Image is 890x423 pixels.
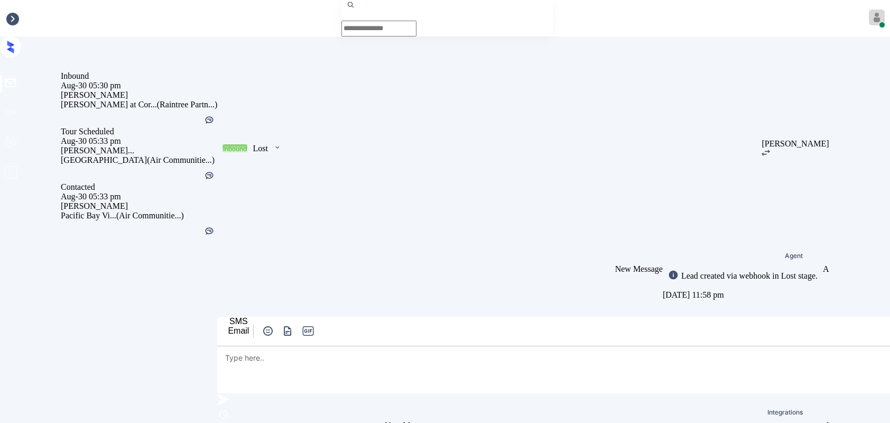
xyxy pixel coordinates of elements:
[273,143,281,152] img: icon-zuma
[61,71,217,81] div: Inbound
[3,165,18,183] span: profile
[281,325,294,337] img: icon-zuma
[61,146,217,155] div: [PERSON_NAME]...
[204,115,215,127] div: Kelsey was silent
[204,115,215,125] img: Kelsey was silent
[204,226,215,236] img: Kelsey was silent
[253,144,267,153] div: Lost
[228,317,249,326] div: SMS
[61,81,217,90] div: Aug-30 05:30 pm
[61,211,217,220] div: Pacific Bay Vi... (Air Communitie...)
[61,201,217,211] div: [PERSON_NAME]
[204,170,215,181] img: Kelsey was silent
[663,288,823,302] div: [DATE] 11:58 pm
[668,270,679,280] img: icon-zuma
[823,264,829,274] div: A
[61,90,217,100] div: [PERSON_NAME]
[261,325,275,337] button: icon-zuma
[61,155,217,165] div: [GEOGRAPHIC_DATA] (Air Communitie...)
[204,226,215,238] div: Kelsey was silent
[204,170,215,182] div: Kelsey was silent
[61,127,217,136] div: Tour Scheduled
[869,10,885,25] img: avatar
[262,325,274,337] img: icon-zuma
[762,150,770,156] img: icon-zuma
[217,393,230,406] img: icon-zuma
[61,192,217,201] div: Aug-30 05:33 pm
[615,264,663,273] span: New Message
[785,253,803,259] span: Agent
[762,139,829,149] div: [PERSON_NAME]
[61,182,217,192] div: Contacted
[61,100,217,109] div: [PERSON_NAME] at Cor... (Raintree Partn...)
[679,271,818,281] div: Lead created via webhook in Lost stage.
[281,325,295,337] button: icon-zuma
[5,14,25,23] div: Inbox
[223,145,247,153] div: Inbound
[228,326,249,336] div: Email
[217,408,230,421] img: icon-zuma
[61,136,217,146] div: Aug-30 05:33 pm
